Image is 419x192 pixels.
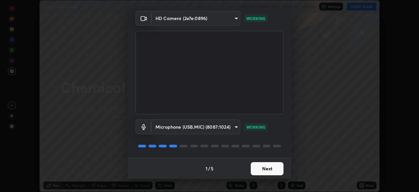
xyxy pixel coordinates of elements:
[208,165,210,172] h4: /
[251,162,283,175] button: Next
[211,165,213,172] h4: 5
[246,124,265,130] p: WORKING
[152,11,240,26] div: HD Camera (2e7e:0896)
[152,119,240,134] div: HD Camera (2e7e:0896)
[206,165,208,172] h4: 1
[246,15,265,21] p: WORKING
